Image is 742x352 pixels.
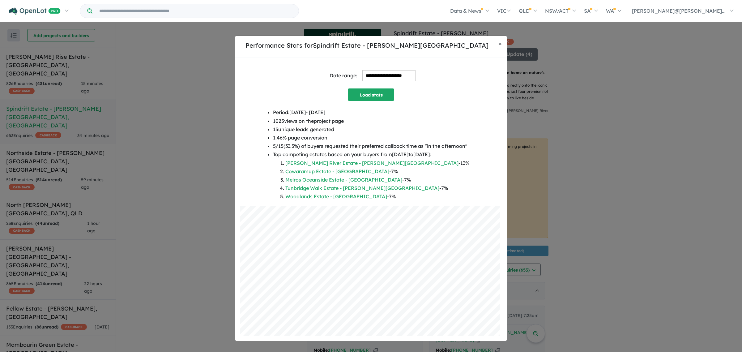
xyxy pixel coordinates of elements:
li: Top competing estates based on your buyers from [DATE] to [DATE] : [273,150,469,201]
img: Openlot PRO Logo White [9,7,61,15]
li: - 7 % [285,184,469,192]
li: - 7 % [285,167,469,176]
span: × [499,40,502,47]
li: - 13 % [285,159,469,167]
li: Period: [DATE] - [DATE] [273,108,469,117]
a: [PERSON_NAME] River Estate - [PERSON_NAME][GEOGRAPHIC_DATA] [285,160,458,166]
li: 1.46 % page conversion [273,134,469,142]
a: Woodlands Estate - [GEOGRAPHIC_DATA] [285,193,387,200]
a: Tunbridge Walk Estate - [PERSON_NAME][GEOGRAPHIC_DATA] [285,185,439,191]
a: Melros Oceanside Estate - [GEOGRAPHIC_DATA] [285,177,402,183]
li: 5 / 15 ( 33.3 %) of buyers requested their preferred callback time as " in the afternoon " [273,142,469,150]
span: [PERSON_NAME]@[PERSON_NAME]... [632,8,726,14]
h5: Performance Stats for Spindrift Estate - [PERSON_NAME][GEOGRAPHIC_DATA] [240,41,494,50]
li: 1025 views on the project page [273,117,469,125]
a: Cowaramup Estate - [GEOGRAPHIC_DATA] [285,168,389,174]
li: - 7 % [285,192,469,201]
button: Load stats [348,88,394,101]
div: Date range: [330,71,357,80]
li: - 7 % [285,176,469,184]
input: Try estate name, suburb, builder or developer [94,4,297,18]
li: 15 unique leads generated [273,125,469,134]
